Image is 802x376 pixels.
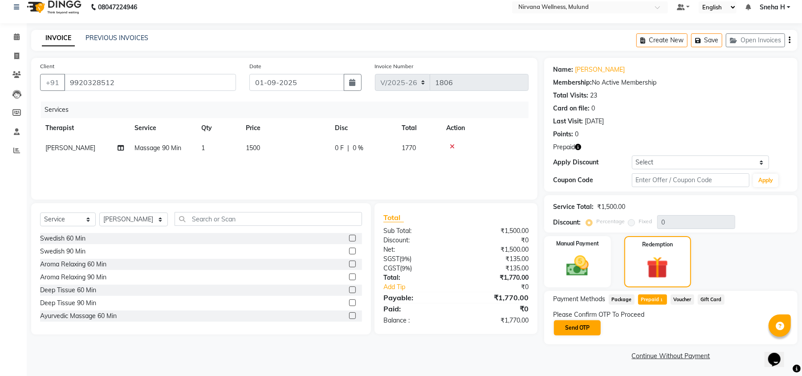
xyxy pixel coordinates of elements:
button: +91 [40,74,65,91]
span: 0 F [335,143,344,153]
div: ₹1,500.00 [597,202,625,212]
img: _cash.svg [559,253,596,279]
div: ₹0 [469,282,535,292]
div: Payable: [377,292,456,303]
button: Save [691,33,722,47]
div: ₹135.00 [456,264,535,273]
div: Last Visit: [553,117,583,126]
th: Total [396,118,441,138]
div: ( ) [377,254,456,264]
iframe: chat widget [765,340,793,367]
div: [DATE] [585,117,604,126]
th: Qty [196,118,240,138]
div: Aroma Relaxing 60 Min [40,260,106,269]
div: ₹1,500.00 [456,226,535,236]
span: Massage 90 Min [134,144,181,152]
span: Prepaid [638,294,667,305]
span: Package [609,294,635,305]
div: Total: [377,273,456,282]
div: ₹1,770.00 [456,316,535,325]
div: Please Confirm OTP To Proceed [553,310,789,319]
div: Apply Discount [553,158,631,167]
span: Total [383,213,404,222]
span: Sneha H [760,3,785,12]
div: Discount: [377,236,456,245]
span: 1 [201,144,205,152]
button: Create New [636,33,688,47]
span: 0 % [353,143,363,153]
th: Price [240,118,330,138]
input: Search or Scan [175,212,362,226]
span: SGST [383,255,399,263]
span: Prepaid [553,143,575,152]
span: Voucher [671,294,694,305]
div: Name: [553,65,573,74]
div: Card on file: [553,104,590,113]
th: Action [441,118,529,138]
span: 9% [402,265,410,272]
a: Add Tip [377,282,469,292]
div: 0 [575,130,578,139]
div: Points: [553,130,573,139]
div: Sub Total: [377,226,456,236]
div: Swedish 90 Min [40,247,85,256]
span: 1 [660,298,664,303]
div: 23 [590,91,597,100]
label: Redemption [642,241,673,249]
label: Client [40,62,54,70]
th: Service [129,118,196,138]
input: Enter Offer / Coupon Code [632,173,749,187]
div: ₹1,770.00 [456,273,535,282]
div: ₹1,770.00 [456,292,535,303]
div: Net: [377,245,456,254]
div: Deep Tissue 60 Min [40,286,96,295]
label: Date [249,62,261,70]
button: Apply [753,174,778,187]
div: ₹0 [456,236,535,245]
span: | [347,143,349,153]
label: Manual Payment [556,240,599,248]
span: Gift Card [698,294,725,305]
div: Ayurvedic Massage 60 Min [40,311,117,321]
label: Percentage [596,217,625,225]
span: CGST [383,264,400,272]
button: Send OTP [554,320,601,335]
th: Disc [330,118,396,138]
span: Payment Methods [553,294,605,304]
input: Search by Name/Mobile/Email/Code [64,74,236,91]
span: 1770 [402,144,416,152]
div: ₹135.00 [456,254,535,264]
div: Discount: [553,218,581,227]
label: Invoice Number [375,62,414,70]
img: _gift.svg [640,254,675,281]
a: INVOICE [42,30,75,46]
div: No Active Membership [553,78,789,87]
a: Continue Without Payment [546,351,796,361]
div: Coupon Code [553,176,631,185]
div: Deep Tissue 90 Min [40,298,96,308]
div: Total Visits: [553,91,588,100]
div: Aroma Relaxing 90 Min [40,273,106,282]
div: Service Total: [553,202,594,212]
span: 1500 [246,144,260,152]
div: Balance : [377,316,456,325]
div: ( ) [377,264,456,273]
div: Membership: [553,78,592,87]
div: Services [41,102,535,118]
span: 9% [401,255,410,262]
button: Open Invoices [726,33,785,47]
div: Swedish 60 Min [40,234,85,243]
a: [PERSON_NAME] [575,65,625,74]
th: Therapist [40,118,129,138]
div: 0 [591,104,595,113]
div: ₹1,500.00 [456,245,535,254]
span: [PERSON_NAME] [45,144,95,152]
div: Paid: [377,303,456,314]
a: PREVIOUS INVOICES [85,34,148,42]
div: ₹0 [456,303,535,314]
label: Fixed [639,217,652,225]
